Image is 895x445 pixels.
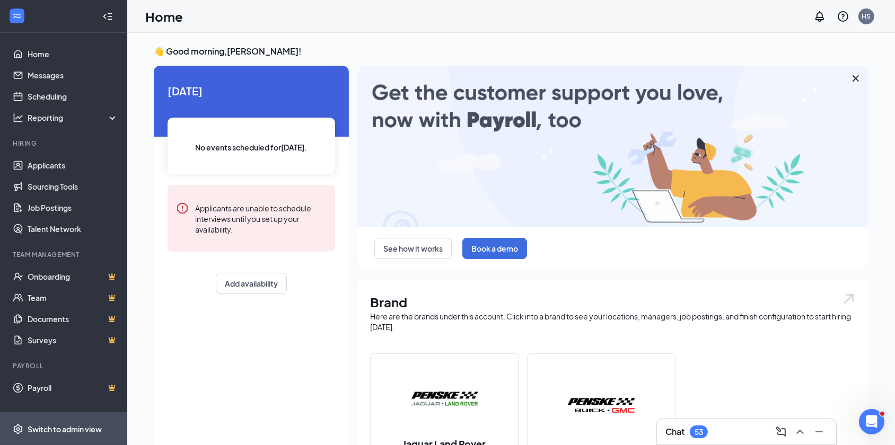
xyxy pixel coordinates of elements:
[370,293,856,311] h1: Brand
[773,423,789,440] button: ComposeMessage
[102,11,113,22] svg: Collapse
[28,176,118,197] a: Sourcing Tools
[154,46,868,57] h3: 👋 Good morning, [PERSON_NAME] !
[28,308,118,330] a: DocumentsCrown
[28,155,118,176] a: Applicants
[196,141,308,153] span: No events scheduled for [DATE] .
[12,11,22,21] svg: WorkstreamLogo
[813,425,826,438] svg: Minimize
[567,371,635,439] img: Penske Buick GMC of Cerritos
[28,65,118,86] a: Messages
[665,426,685,438] h3: Chat
[28,112,119,123] div: Reporting
[862,12,871,21] div: HS
[28,43,118,65] a: Home
[216,273,287,294] button: Add availability
[695,428,703,437] div: 53
[370,311,856,332] div: Here are the brands under this account. Click into a brand to see your locations, managers, job p...
[811,423,828,440] button: Minimize
[849,72,862,85] svg: Cross
[794,425,806,438] svg: ChevronUp
[357,66,868,227] img: payroll-large.gif
[28,330,118,351] a: SurveysCrown
[28,86,118,107] a: Scheduling
[410,365,478,433] img: Jaguar Land Rover Puente Hills
[13,139,116,148] div: Hiring
[13,361,116,370] div: Payroll
[13,112,23,123] svg: Analysis
[195,202,327,235] div: Applicants are unable to schedule interviews until you set up your availability.
[13,250,116,259] div: Team Management
[168,83,335,99] span: [DATE]
[28,197,118,218] a: Job Postings
[176,202,189,215] svg: Error
[28,377,118,398] a: PayrollCrown
[792,423,809,440] button: ChevronUp
[842,293,856,305] img: open.6027fd2a22e1237b5b06.svg
[837,10,849,23] svg: QuestionInfo
[859,409,884,434] iframe: Intercom live chat
[462,238,527,259] button: Book a demo
[145,7,183,25] h1: Home
[28,287,118,308] a: TeamCrown
[28,266,118,287] a: OnboardingCrown
[775,425,787,438] svg: ComposeMessage
[28,218,118,239] a: Talent Network
[13,424,23,434] svg: Settings
[28,424,102,434] div: Switch to admin view
[374,238,452,259] button: See how it works
[813,10,826,23] svg: Notifications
